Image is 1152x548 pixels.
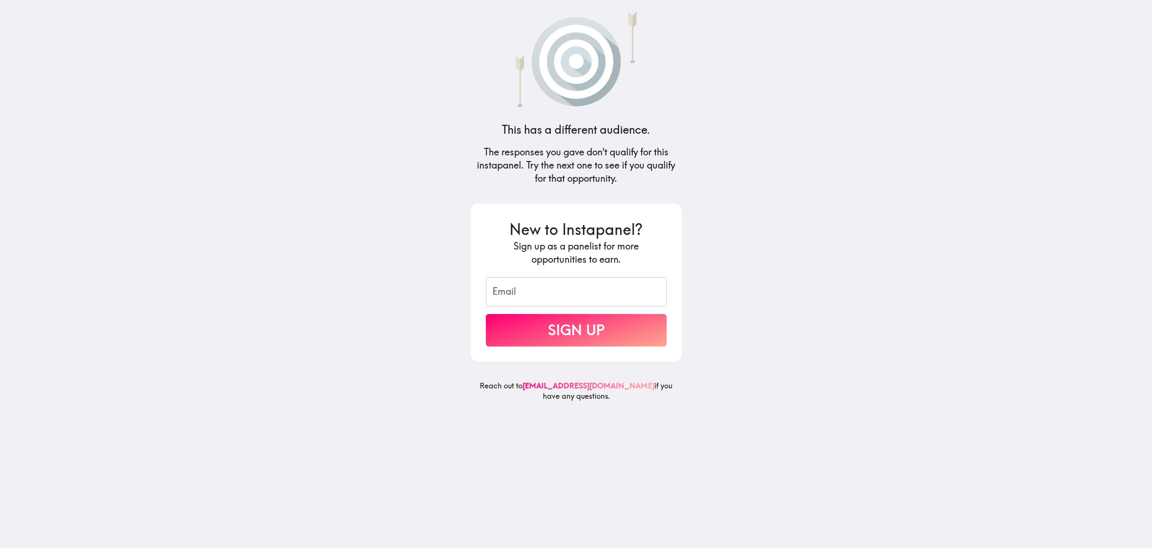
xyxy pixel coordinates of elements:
h3: New to Instapanel? [486,219,667,240]
h5: Sign up as a panelist for more opportunities to earn. [486,240,667,266]
button: Sign Up [486,314,667,347]
h5: The responses you gave don't qualify for this instapanel. Try the next one to see if you qualify ... [471,145,682,185]
h4: This has a different audience. [502,122,650,138]
img: Arrows that have missed a target. [492,8,660,107]
h6: Reach out to if you have any questions. [471,380,682,409]
a: [EMAIL_ADDRESS][DOMAIN_NAME] [523,381,654,390]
